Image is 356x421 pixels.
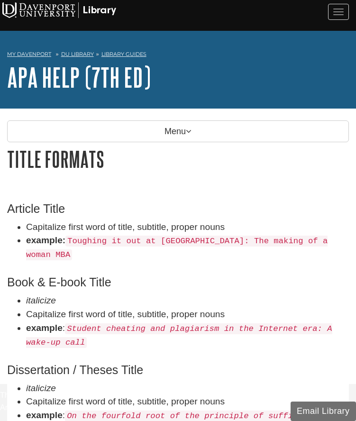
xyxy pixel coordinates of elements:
li: Capitalize first word of title, subtitle, proper nouns [26,308,349,321]
h1: Title Formats [7,147,349,171]
h3: Book & E-book Title [7,275,349,289]
em: italicize [26,295,56,305]
a: DU Library [61,51,94,57]
strong: example [26,410,63,420]
a: My Davenport [7,50,51,58]
li: Capitalize first word of title, subtitle, proper nouns [26,220,349,234]
li: : [26,321,349,349]
h3: Article Title [7,202,349,216]
code: Toughing it out at [GEOGRAPHIC_DATA]: The making of a woman MBA [26,236,328,260]
a: Library Guides [101,51,146,57]
button: Email Library [291,402,356,421]
em: Student cheating and plagiarism in the Internet era: A wake-up call [26,324,332,347]
p: Menu [7,120,349,142]
strong: example: [26,235,65,245]
em: italicize [26,383,56,393]
h3: Dissertation / Theses Title [7,363,349,377]
strong: example [26,323,63,333]
img: Davenport University Logo [2,2,116,18]
a: APA Help (7th Ed) [7,63,151,92]
li: Capitalize first word of title, subtitle, proper nouns [26,395,349,409]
